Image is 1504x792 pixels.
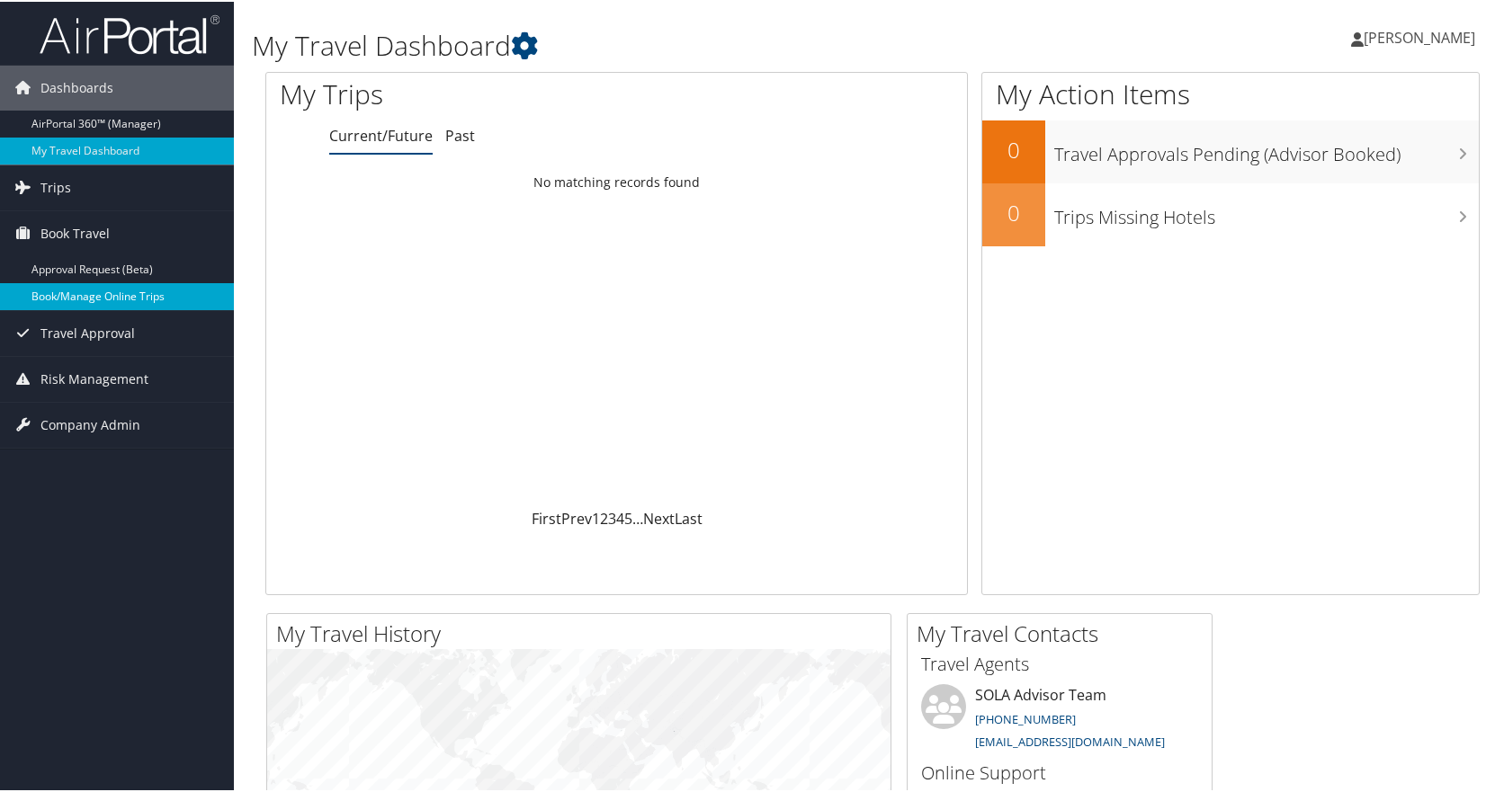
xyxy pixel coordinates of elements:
[40,355,148,400] span: Risk Management
[445,124,475,144] a: Past
[600,507,608,527] a: 2
[532,507,561,527] a: First
[643,507,675,527] a: Next
[624,507,632,527] a: 5
[917,617,1212,647] h2: My Travel Contacts
[266,165,967,197] td: No matching records found
[40,64,113,109] span: Dashboards
[912,682,1207,756] li: SOLA Advisor Team
[561,507,592,527] a: Prev
[975,709,1076,725] a: [PHONE_NUMBER]
[592,507,600,527] a: 1
[608,507,616,527] a: 3
[40,309,135,354] span: Travel Approval
[921,650,1198,675] h3: Travel Agents
[921,759,1198,784] h3: Online Support
[982,196,1045,227] h2: 0
[616,507,624,527] a: 4
[632,507,643,527] span: …
[252,25,1079,63] h1: My Travel Dashboard
[1054,194,1479,228] h3: Trips Missing Hotels
[1054,131,1479,165] h3: Travel Approvals Pending (Advisor Booked)
[40,164,71,209] span: Trips
[975,732,1165,748] a: [EMAIL_ADDRESS][DOMAIN_NAME]
[1351,9,1493,63] a: [PERSON_NAME]
[982,133,1045,164] h2: 0
[40,12,219,54] img: airportal-logo.png
[40,209,110,254] span: Book Travel
[276,617,891,647] h2: My Travel History
[1364,26,1475,46] span: [PERSON_NAME]
[40,401,140,446] span: Company Admin
[982,182,1479,245] a: 0Trips Missing Hotels
[329,124,433,144] a: Current/Future
[982,74,1479,111] h1: My Action Items
[982,119,1479,182] a: 0Travel Approvals Pending (Advisor Booked)
[280,74,662,111] h1: My Trips
[675,507,703,527] a: Last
